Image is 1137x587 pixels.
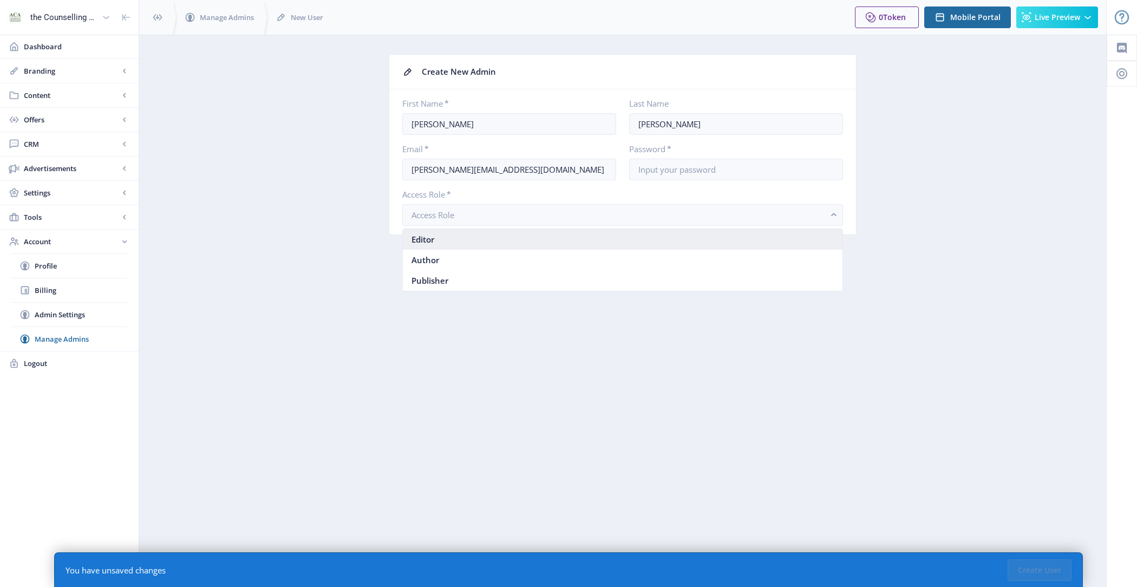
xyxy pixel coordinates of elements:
[411,210,454,220] span: Access Role
[24,41,130,52] span: Dashboard
[629,144,834,154] label: Password
[11,303,128,327] a: Admin Settings
[11,327,128,351] a: Manage Admins
[950,13,1001,22] span: Mobile Portal
[11,254,128,278] a: Profile
[24,139,119,149] span: CRM
[24,90,119,101] span: Content
[6,9,24,26] img: properties.app_icon.jpeg
[422,63,843,80] div: Create New Admin
[1035,13,1080,22] span: Live Preview
[200,12,254,23] span: Manage Admins
[35,309,128,320] span: Admin Settings
[855,6,919,28] button: 0Token
[629,113,843,135] input: Input your last name
[402,204,843,226] button: Access Role
[35,334,128,344] span: Manage Admins
[1016,6,1098,28] button: Live Preview
[11,278,128,302] a: Billing
[24,212,119,223] span: Tools
[411,233,434,246] span: Editor
[35,260,128,271] span: Profile
[402,113,616,135] input: Input your firt name
[24,236,119,247] span: Account
[24,66,119,76] span: Branding
[1008,559,1071,581] button: Create User
[924,6,1011,28] button: Mobile Portal
[411,274,448,287] span: Publisher
[66,565,166,576] div: You have unsaved changes
[629,159,843,180] input: Input your password
[24,358,130,369] span: Logout
[629,98,834,109] label: Last Name
[30,5,97,29] div: the Counselling Australia Magazine
[291,12,323,23] span: New User
[402,189,834,200] label: Access Role
[35,285,128,296] span: Billing
[402,144,607,154] label: Email
[24,114,119,125] span: Offers
[883,12,906,22] span: Token
[402,159,616,180] input: Input your email
[402,98,607,109] label: First Name
[24,163,119,174] span: Advertisements
[24,187,119,198] span: Settings
[411,253,439,266] span: Author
